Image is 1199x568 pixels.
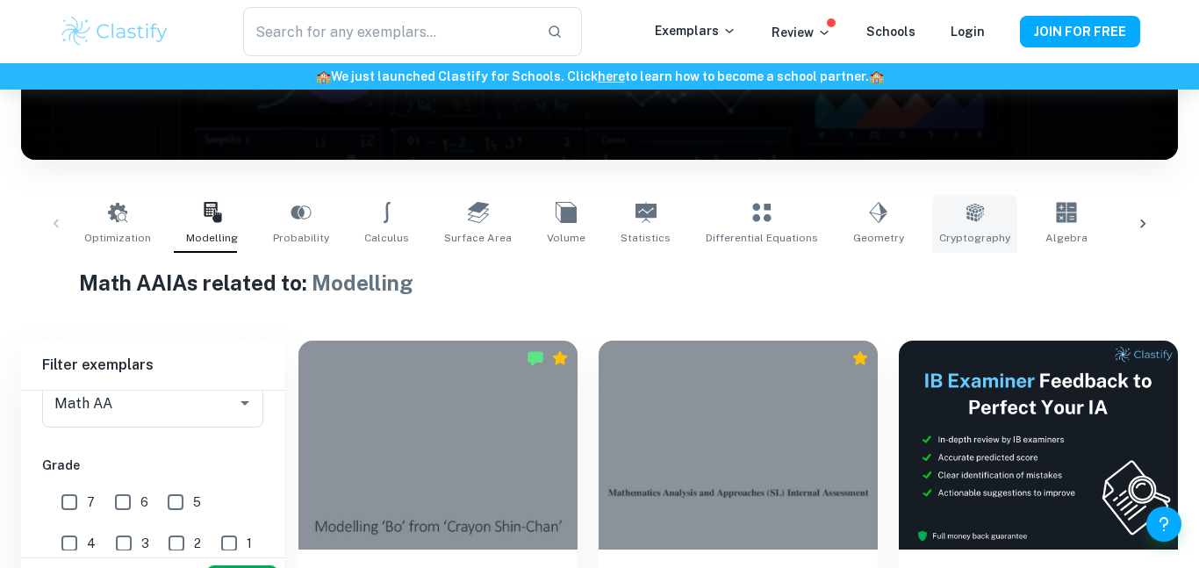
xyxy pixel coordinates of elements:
[655,21,736,40] p: Exemplars
[193,493,201,512] span: 5
[1146,507,1181,542] button: Help and Feedback
[621,230,671,246] span: Statistics
[4,67,1195,86] h6: We just launched Clastify for Schools. Click to learn how to become a school partner.
[1020,16,1140,47] button: JOIN FOR FREE
[547,230,585,246] span: Volume
[316,69,331,83] span: 🏫
[233,391,257,415] button: Open
[243,7,533,56] input: Search for any exemplars...
[851,349,869,367] div: Premium
[21,341,284,390] h6: Filter exemplars
[853,230,904,246] span: Geometry
[141,534,149,553] span: 3
[869,69,884,83] span: 🏫
[42,456,263,475] h6: Grade
[939,230,1010,246] span: Cryptography
[706,230,818,246] span: Differential Equations
[194,534,201,553] span: 2
[59,14,170,49] img: Clastify logo
[1045,230,1088,246] span: Algebra
[951,25,985,39] a: Login
[598,69,625,83] a: here
[87,534,96,553] span: 4
[866,25,915,39] a: Schools
[273,230,329,246] span: Probability
[79,267,1120,298] h1: Math AA IAs related to:
[312,270,413,295] span: Modelling
[527,349,544,367] img: Marked
[84,230,151,246] span: Optimization
[551,349,569,367] div: Premium
[140,493,148,512] span: 6
[87,493,95,512] span: 7
[247,534,252,553] span: 1
[444,230,512,246] span: Surface Area
[899,341,1178,550] img: Thumbnail
[364,230,409,246] span: Calculus
[772,23,831,42] p: Review
[186,230,238,246] span: Modelling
